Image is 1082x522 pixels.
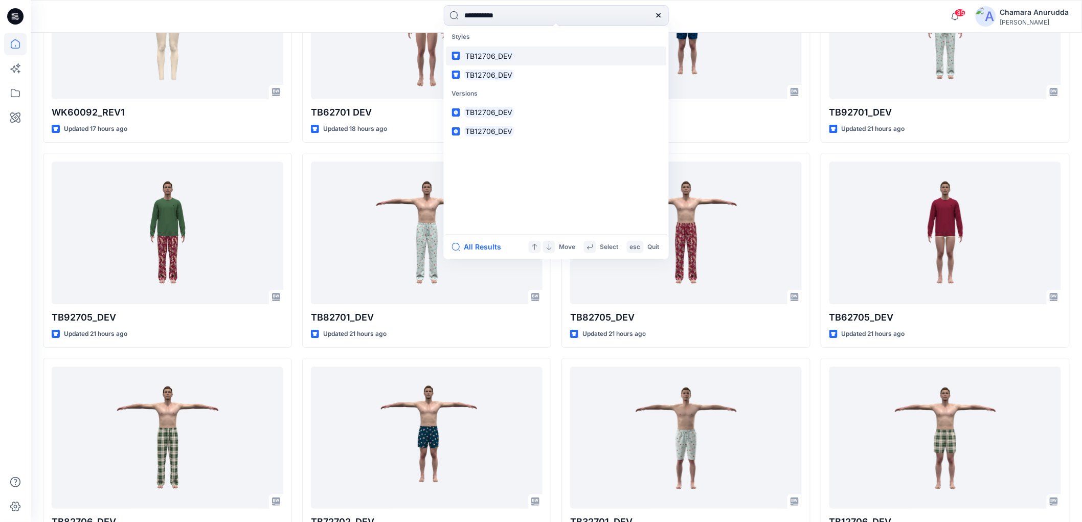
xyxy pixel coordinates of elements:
[52,310,283,325] p: TB92705_DEV
[464,50,514,62] mark: TB12706_DEV
[648,242,660,253] p: Quit
[464,106,514,118] mark: TB12706_DEV
[1000,6,1069,18] div: Chamara Anurudda
[323,329,387,339] p: Updated 21 hours ago
[311,310,543,325] p: TB82701_DEV
[570,162,802,304] a: TB82705_DEV
[52,367,283,509] a: TB82706_DEV
[52,105,283,120] p: WK60092_REV1
[311,367,543,509] a: TB72702_DEV
[842,124,905,134] p: Updated 21 hours ago
[311,105,543,120] p: TB62701 DEV
[446,47,667,65] a: TB12706_DEV
[842,329,905,339] p: Updated 21 hours ago
[829,310,1061,325] p: TB62705_DEV
[52,162,283,304] a: TB92705_DEV
[976,6,996,27] img: avatar
[446,84,667,103] p: Versions
[446,65,667,84] a: TB12706_DEV
[630,242,641,253] p: esc
[446,28,667,47] p: Styles
[64,124,127,134] p: Updated 17 hours ago
[446,103,667,122] a: TB12706_DEV
[829,105,1061,120] p: TB92701_DEV
[64,329,127,339] p: Updated 21 hours ago
[1000,18,1069,26] div: [PERSON_NAME]
[452,241,508,253] button: All Results
[600,242,619,253] p: Select
[311,162,543,304] a: TB82701_DEV
[829,162,1061,304] a: TB62705_DEV
[464,69,514,81] mark: TB12706_DEV
[570,310,802,325] p: TB82705_DEV
[955,9,966,17] span: 35
[570,367,802,509] a: TB32701_DEV
[570,105,802,120] p: TB12707_DEV
[464,125,514,137] mark: TB12706_DEV
[582,329,646,339] p: Updated 21 hours ago
[446,122,667,141] a: TB12706_DEV
[323,124,387,134] p: Updated 18 hours ago
[559,242,576,253] p: Move
[829,367,1061,509] a: TB12706_DEV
